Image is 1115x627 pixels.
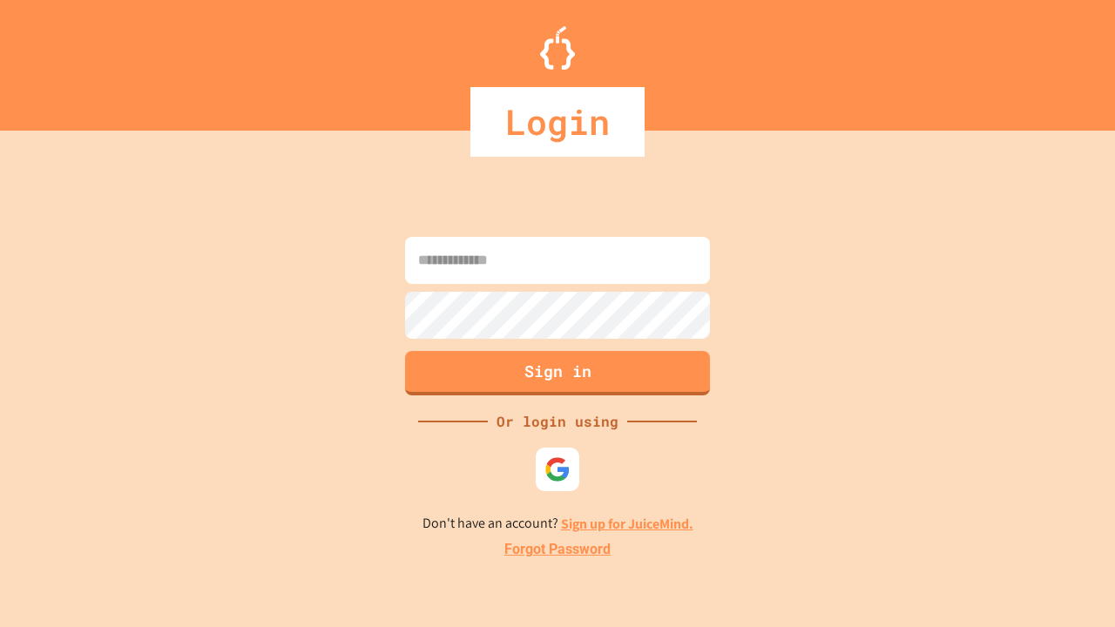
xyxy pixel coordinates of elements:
[405,351,710,395] button: Sign in
[488,411,627,432] div: Or login using
[540,26,575,70] img: Logo.svg
[504,539,611,560] a: Forgot Password
[422,513,693,535] p: Don't have an account?
[544,456,571,482] img: google-icon.svg
[561,515,693,533] a: Sign up for JuiceMind.
[470,87,645,157] div: Login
